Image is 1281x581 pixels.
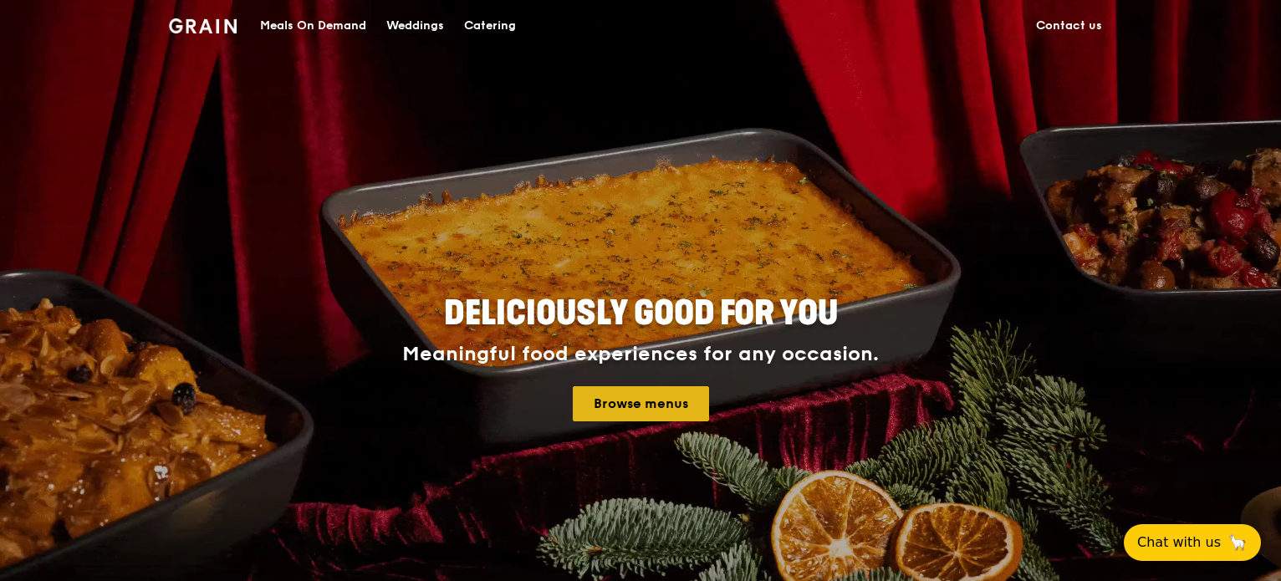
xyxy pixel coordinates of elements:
[260,1,366,51] div: Meals On Demand
[444,293,838,334] span: Deliciously good for you
[1026,1,1112,51] a: Contact us
[464,1,516,51] div: Catering
[1124,524,1261,561] button: Chat with us🦙
[573,386,709,421] a: Browse menus
[339,343,942,366] div: Meaningful food experiences for any occasion.
[386,1,444,51] div: Weddings
[454,1,526,51] a: Catering
[376,1,454,51] a: Weddings
[1137,533,1221,553] span: Chat with us
[1227,533,1248,553] span: 🦙
[169,18,237,33] img: Grain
